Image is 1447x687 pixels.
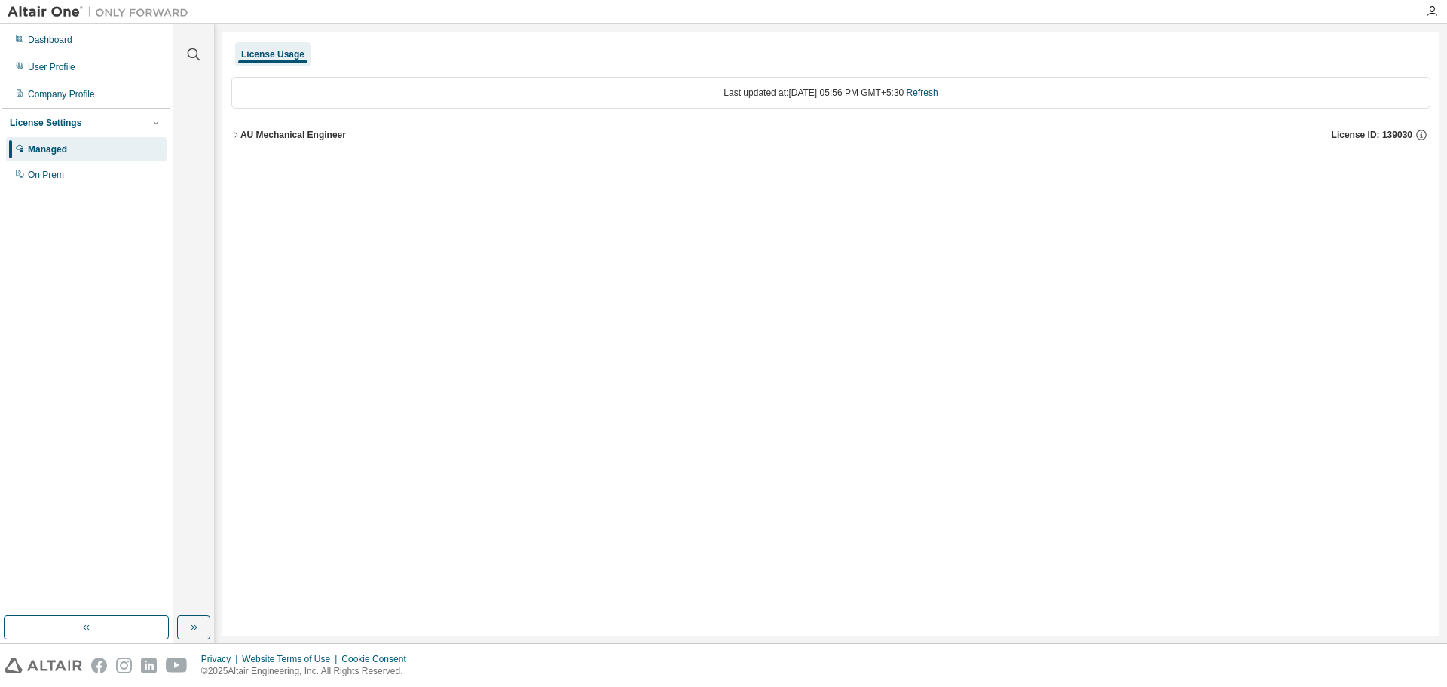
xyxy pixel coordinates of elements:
div: On Prem [28,169,64,181]
div: Company Profile [28,88,95,100]
div: Managed [28,143,67,155]
img: altair_logo.svg [5,658,82,673]
a: Refresh [907,87,938,98]
div: User Profile [28,61,75,73]
div: AU Mechanical Engineer [240,129,346,141]
div: Website Terms of Use [242,653,341,665]
div: Privacy [201,653,242,665]
div: Last updated at: [DATE] 05:56 PM GMT+5:30 [231,77,1430,109]
div: Cookie Consent [341,653,415,665]
img: linkedin.svg [141,658,157,673]
img: instagram.svg [116,658,132,673]
div: License Usage [241,48,304,60]
button: AU Mechanical EngineerLicense ID: 139030 [231,118,1430,152]
img: Altair One [8,5,196,20]
img: facebook.svg [91,658,107,673]
span: License ID: 139030 [1332,129,1412,141]
div: Dashboard [28,34,72,46]
img: youtube.svg [166,658,188,673]
p: © 2025 Altair Engineering, Inc. All Rights Reserved. [201,665,415,678]
div: License Settings [10,117,81,129]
